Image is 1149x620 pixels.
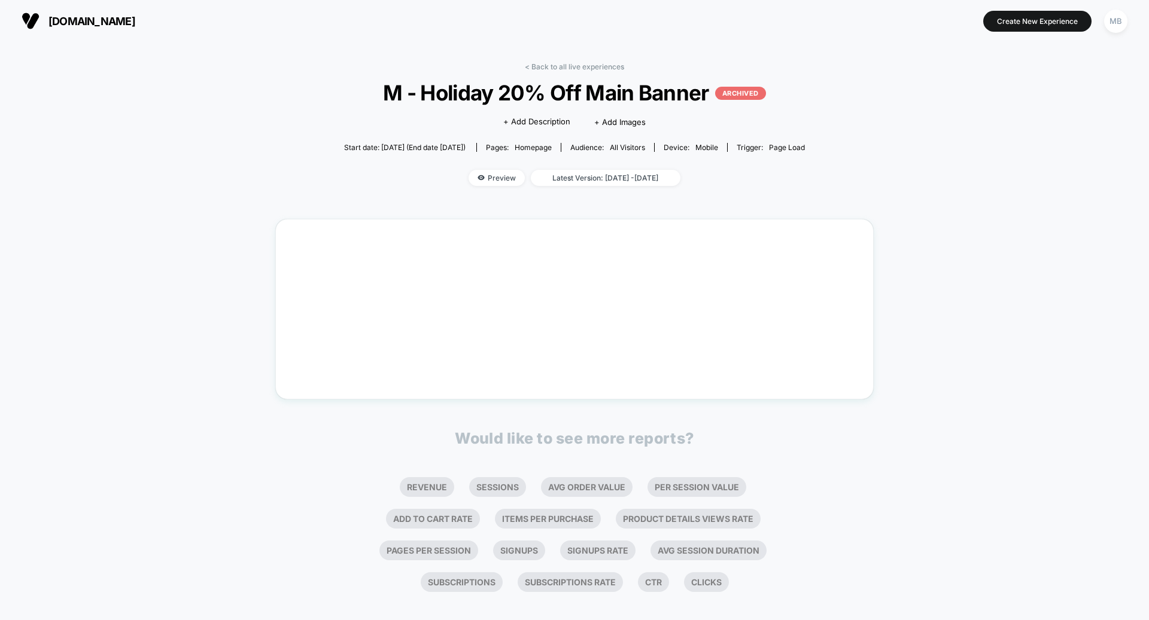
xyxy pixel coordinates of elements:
[531,170,680,186] span: Latest Version: [DATE] - [DATE]
[715,87,766,100] p: ARCHIVED
[379,540,478,560] li: Pages Per Session
[367,80,782,105] span: M - Holiday 20% Off Main Banner
[386,509,480,529] li: Add To Cart Rate
[495,509,601,529] li: Items Per Purchase
[1101,9,1131,33] button: MB
[469,477,526,497] li: Sessions
[48,15,135,28] span: [DOMAIN_NAME]
[560,540,636,560] li: Signups Rate
[684,572,729,592] li: Clicks
[493,540,545,560] li: Signups
[518,572,623,592] li: Subscriptions Rate
[616,509,761,529] li: Product Details Views Rate
[486,143,552,152] div: Pages:
[18,11,139,30] button: [DOMAIN_NAME]
[648,477,746,497] li: Per Session Value
[1104,10,1127,33] div: MB
[22,12,39,30] img: Visually logo
[651,540,767,560] li: Avg Session Duration
[515,143,552,152] span: homepage
[769,143,805,152] span: Page Load
[695,143,718,152] span: mobile
[455,429,694,447] p: Would like to see more reports?
[400,477,454,497] li: Revenue
[737,143,805,152] div: Trigger:
[594,117,646,127] span: + Add Images
[344,143,466,152] span: Start date: [DATE] (End date [DATE])
[610,143,645,152] span: All Visitors
[638,572,669,592] li: Ctr
[503,116,570,128] span: + Add Description
[541,477,633,497] li: Avg Order Value
[570,143,645,152] div: Audience:
[525,62,624,71] a: < Back to all live experiences
[421,572,503,592] li: Subscriptions
[654,143,727,152] span: Device:
[983,11,1092,32] button: Create New Experience
[469,170,525,186] span: Preview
